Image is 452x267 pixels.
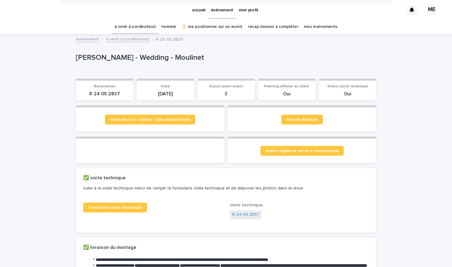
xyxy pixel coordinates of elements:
a: ✋🏻 me positionner sur un event [182,20,242,34]
span: points vigilance sol éco-responsable [265,149,339,153]
p: R 24 05 2837 [156,36,183,42]
span: Reservation [94,85,115,88]
p: 3 [201,91,251,97]
span: visite technique [230,203,263,207]
div: ME [427,5,437,15]
a: points vigilance sol éco-responsable [261,146,344,156]
img: Ls34BcGeRexTGTNfXpUC [12,4,72,16]
span: bon de livraison [286,117,318,122]
p: [PERSON_NAME] - Wedding - Moulinet [76,53,374,62]
a: drive photos / vidéos / plan implantation [105,115,195,124]
span: Planning afficher au client [264,85,309,88]
a: bon de livraison [281,115,323,124]
a: à venir (coordinateur) [106,35,149,42]
p: Oui [323,91,373,97]
p: R 24 05 2837 [79,91,130,97]
a: récap mission à compléter [248,20,298,34]
h2: ✅ visite technique [83,175,126,181]
a: mes événements [304,20,338,34]
a: R 24 05 2837 [232,212,259,218]
p: suite à la visite technique merci de remplir le formulaire visite technique et de déposer les pho... [83,185,367,191]
span: # jours avant event [209,85,243,88]
h2: ✅ livraison du montage [83,245,136,250]
a: formulaire visite technique [83,203,147,212]
span: Statut visite technique [327,85,368,88]
a: à venir (coordinateur) [114,20,156,34]
span: drive photos / vidéos / plan implantation [110,117,190,122]
a: terminé [161,20,176,34]
span: formulaire visite technique [88,205,142,210]
p: Oui [262,91,312,97]
a: événement [76,35,99,42]
span: Date [161,85,170,88]
p: [DATE] [140,91,191,97]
